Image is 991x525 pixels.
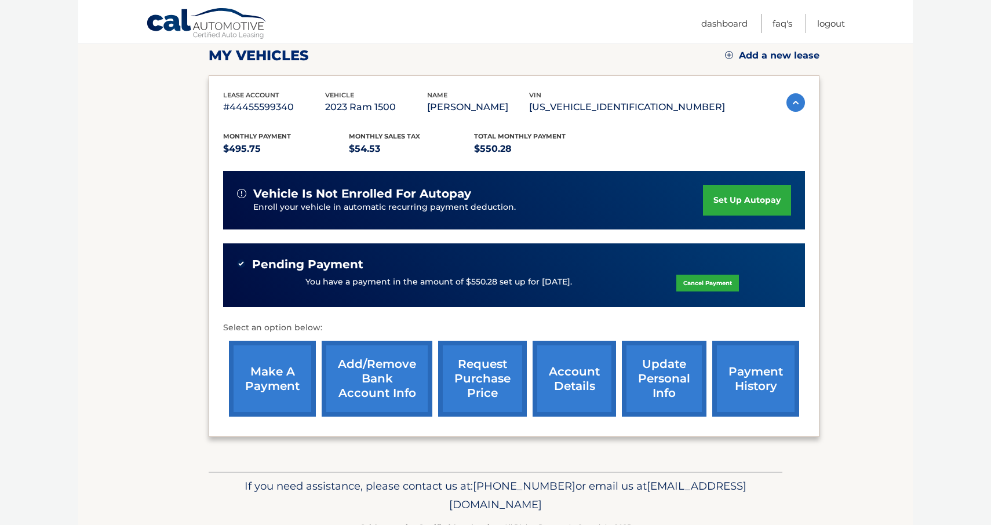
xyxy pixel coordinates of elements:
p: $54.53 [349,141,475,157]
a: account details [533,341,616,417]
a: FAQ's [773,14,792,33]
p: [PERSON_NAME] [427,99,529,115]
a: Add/Remove bank account info [322,341,432,417]
a: set up autopay [703,185,791,216]
p: [US_VEHICLE_IDENTIFICATION_NUMBER] [529,99,725,115]
a: payment history [712,341,799,417]
img: check-green.svg [237,260,245,268]
p: #44455599340 [223,99,325,115]
span: [EMAIL_ADDRESS][DOMAIN_NAME] [449,479,746,511]
span: lease account [223,91,279,99]
span: Monthly Payment [223,132,291,140]
a: make a payment [229,341,316,417]
img: alert-white.svg [237,189,246,198]
span: Monthly sales Tax [349,132,420,140]
span: Pending Payment [252,257,363,272]
a: Add a new lease [725,50,819,61]
a: request purchase price [438,341,527,417]
span: vin [529,91,541,99]
span: name [427,91,447,99]
h2: my vehicles [209,47,309,64]
img: accordion-active.svg [786,93,805,112]
p: 2023 Ram 1500 [325,99,427,115]
span: vehicle is not enrolled for autopay [253,187,471,201]
a: Logout [817,14,845,33]
a: Cancel Payment [676,275,739,291]
p: You have a payment in the amount of $550.28 set up for [DATE]. [305,276,572,289]
span: [PHONE_NUMBER] [473,479,575,493]
a: Dashboard [701,14,748,33]
p: Enroll your vehicle in automatic recurring payment deduction. [253,201,703,214]
p: If you need assistance, please contact us at: or email us at [216,477,775,514]
p: Select an option below: [223,321,805,335]
a: Cal Automotive [146,8,268,41]
span: vehicle [325,91,354,99]
a: update personal info [622,341,706,417]
p: $495.75 [223,141,349,157]
p: $550.28 [474,141,600,157]
span: Total Monthly Payment [474,132,566,140]
img: add.svg [725,51,733,59]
